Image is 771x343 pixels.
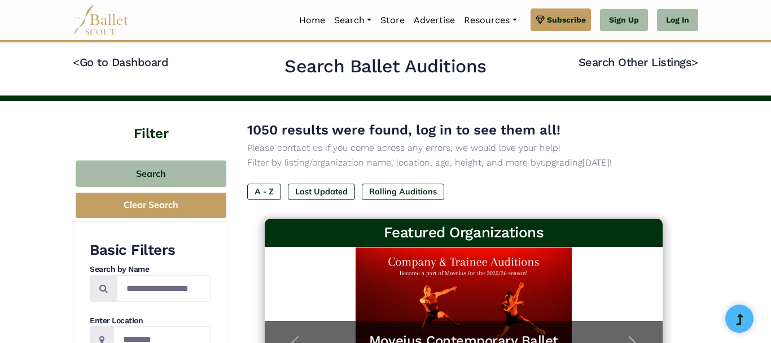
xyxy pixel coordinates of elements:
span: Subscribe [547,14,586,26]
p: Please contact us if you come across any errors, we would love your help! [247,141,680,155]
p: Filter by listing/organization name, location, age, height, and more by [DATE]! [247,155,680,170]
a: Home [295,8,330,32]
label: A - Z [247,184,281,199]
h3: Basic Filters [90,241,211,260]
a: Search [330,8,376,32]
a: Search Other Listings> [579,55,698,69]
a: Resources [459,8,521,32]
label: Rolling Auditions [362,184,444,199]
span: 1050 results were found, log in to see them all! [247,122,560,138]
a: <Go to Dashboard [73,55,168,69]
h4: Search by Name [90,264,211,275]
h4: Enter Location [90,315,211,327]
a: Store [376,8,409,32]
code: > [691,55,698,69]
button: Clear Search [76,193,226,218]
button: Search [76,160,226,187]
a: Log In [657,9,698,32]
a: Advertise [409,8,459,32]
img: gem.svg [536,14,545,26]
h3: Featured Organizations [274,223,654,242]
a: Subscribe [531,8,591,31]
h2: Search Ballet Auditions [284,55,487,79]
input: Search by names... [117,275,211,302]
label: Last Updated [288,184,355,199]
code: < [73,55,80,69]
a: upgrading [541,157,582,168]
h4: Filter [73,101,229,144]
a: Sign Up [600,9,648,32]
